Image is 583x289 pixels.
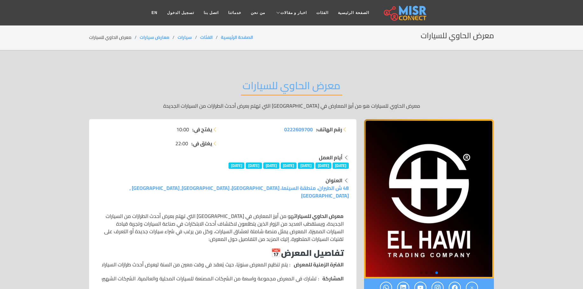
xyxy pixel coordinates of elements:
div: 1 / 4 [364,119,494,278]
p: معرض الحاوي للسيارات هو من أبرز المعارض في [GEOGRAPHIC_DATA] التي تهتم بعرض أحدث الطرازات من السي... [89,102,494,110]
strong: معرض الحاوي للسيارات [294,211,344,221]
a: تسجيل الدخول [162,7,199,19]
strong: الفترة الزمنية للمعرض [294,261,344,268]
p: هو من أبرز المعارض في [GEOGRAPHIC_DATA] التي تهتم بعرض أحدث الطرازات من السيارات الجديدة، ويستقطب... [102,212,344,243]
li: : تشارك في المعرض مجموعة واسعة من الشركات المصنعة للسيارات المحلية والعالمية. الشركات الشهيرة الت... [102,275,344,282]
h2: معرض الحاوي للسيارات [241,79,342,96]
span: اخبار و مقالات [280,10,307,16]
strong: تفاصيل المعرض [281,245,344,261]
span: Go to slide 2 [430,271,433,274]
a: من نحن [246,7,270,19]
span: 22:00 [175,140,188,147]
h2: معرض الحاوي للسيارات [421,31,494,40]
a: 48 ش الطيران، منطقة السينما، [GEOGRAPHIC_DATA]، [GEOGRAPHIC_DATA], [GEOGRAPHIC_DATA] , [GEOGRAPHI... [130,183,349,200]
strong: المشاركة [322,275,344,282]
a: سيارات [178,33,192,41]
a: خدماتنا [223,7,246,19]
span: [DATE] [315,163,332,169]
a: اتصل بنا [199,7,223,19]
a: اخبار و مقالات [270,7,312,19]
a: 0222609700 [284,126,313,133]
span: 10:00 [176,126,189,133]
strong: العنوان [326,176,342,185]
span: [DATE] [281,163,297,169]
img: معرض الحاوي للسيارات [364,119,494,278]
span: [DATE] [298,163,314,169]
a: الفئات [312,7,333,19]
span: Go to slide 3 [425,271,428,274]
span: [DATE] [246,163,262,169]
img: main.misr_connect [384,5,426,21]
a: الصفحة الرئيسية [221,33,253,41]
span: Go to slide 4 [420,271,423,274]
li: معرض الحاوي للسيارات [89,34,140,41]
span: 0222609700 [284,125,313,134]
h3: 📅 [102,248,344,258]
span: [DATE] [333,163,349,169]
a: EN [147,7,162,19]
span: [DATE] [263,163,279,169]
span: [DATE] [228,163,245,169]
strong: يفتح في: [192,126,212,133]
a: معارض سيارات [140,33,169,41]
strong: رقم الهاتف: [316,126,342,133]
a: الفئات [200,33,213,41]
strong: يغلق في: [191,140,212,147]
li: : يتم تنظيم المعرض سنويًا، حيث يُعقد في وقت معين من السنة ليعرض أحدث طرازات السيارات. وهو يعد من ... [102,261,344,268]
a: الصفحة الرئيسية [333,7,374,19]
span: Go to slide 1 [435,271,438,274]
strong: أيام العمل [319,153,342,162]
